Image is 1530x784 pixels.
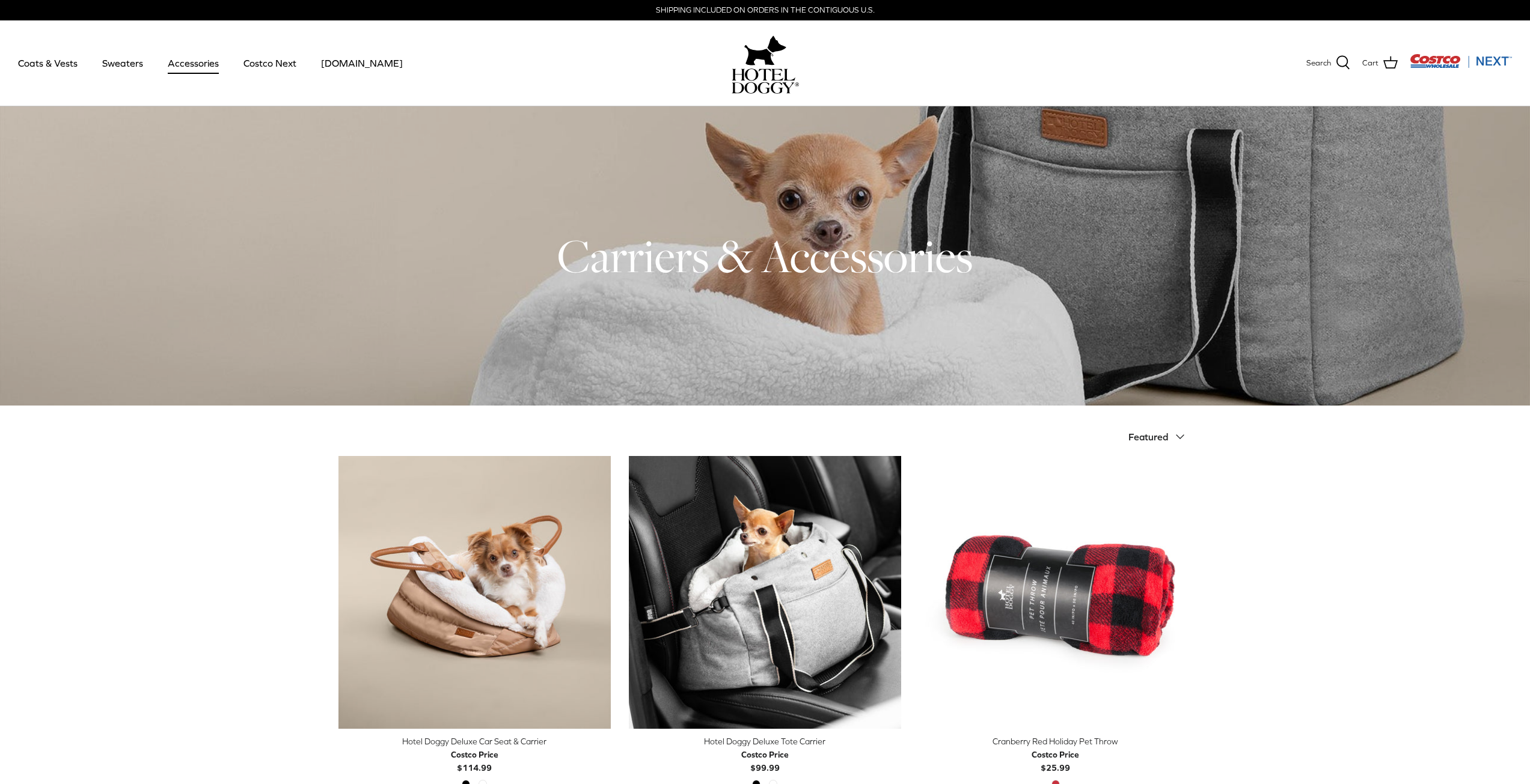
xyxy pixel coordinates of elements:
[338,735,611,748] div: Hotel Doggy Deluxe Car Seat & Carrier
[1128,424,1192,450] button: Featured
[919,735,1192,748] div: Cranberry Red Holiday Pet Throw
[1032,748,1079,773] b: $25.99
[1032,748,1079,761] div: Costco Price
[629,735,901,748] div: Hotel Doggy Deluxe Tote Carrier
[919,456,1192,728] a: Cranberry Red Holiday Pet Throw
[1362,57,1379,70] span: Cart
[629,735,901,775] a: Hotel Doggy Deluxe Tote Carrier Costco Price$99.99
[310,43,414,84] a: [DOMAIN_NAME]
[732,68,799,94] img: hoteldoggycom
[1306,55,1350,71] a: Search
[233,43,307,84] a: Costco Next
[338,456,611,728] a: Hotel Doggy Deluxe Car Seat & Carrier
[1128,431,1168,442] span: Featured
[451,748,498,773] b: $114.99
[744,32,786,68] img: hoteldoggy.com
[338,226,1192,285] h1: Carriers & Accessories
[451,748,498,761] div: Costco Price
[157,43,230,84] a: Accessories
[741,748,789,773] b: $99.99
[629,456,901,728] a: Hotel Doggy Deluxe Tote Carrier
[7,43,88,84] a: Coats & Vests
[1362,55,1398,71] a: Cart
[919,735,1192,775] a: Cranberry Red Holiday Pet Throw Costco Price$25.99
[91,43,154,84] a: Sweaters
[732,32,799,94] a: hoteldoggy.com hoteldoggycom
[1306,57,1331,70] span: Search
[1410,53,1512,68] img: Costco Next
[1410,61,1512,70] a: Visit Costco Next
[338,735,611,775] a: Hotel Doggy Deluxe Car Seat & Carrier Costco Price$114.99
[741,748,789,761] div: Costco Price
